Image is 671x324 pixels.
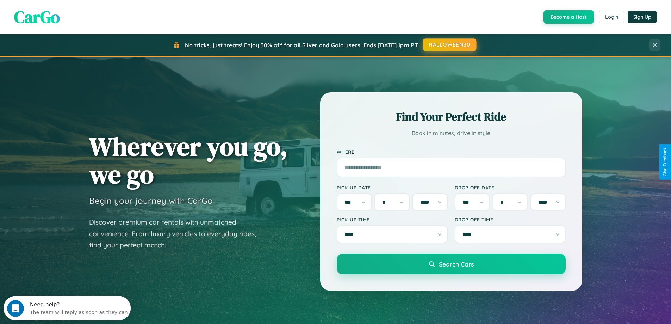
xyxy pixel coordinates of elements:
[26,6,124,12] div: Need help?
[185,42,419,49] span: No tricks, just treats! Enjoy 30% off for all Silver and Gold users! Ends [DATE] 1pm PT.
[628,11,657,23] button: Sign Up
[7,300,24,317] iframe: Intercom live chat
[337,149,566,155] label: Where
[337,254,566,274] button: Search Cars
[89,133,288,188] h1: Wherever you go, we go
[4,296,131,320] iframe: Intercom live chat discovery launcher
[455,184,566,190] label: Drop-off Date
[337,109,566,124] h2: Find Your Perfect Ride
[337,128,566,138] p: Book in minutes, drive in style
[14,5,60,29] span: CarGo
[26,12,124,19] div: The team will reply as soon as they can
[89,216,265,251] p: Discover premium car rentals with unmatched convenience. From luxury vehicles to everyday rides, ...
[337,216,448,222] label: Pick-up Time
[455,216,566,222] label: Drop-off Time
[3,3,131,22] div: Open Intercom Messenger
[439,260,474,268] span: Search Cars
[89,195,213,206] h3: Begin your journey with CarGo
[599,11,624,23] button: Login
[337,184,448,190] label: Pick-up Date
[663,148,667,176] div: Give Feedback
[423,38,477,51] button: HALLOWEEN30
[543,10,594,24] button: Become a Host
